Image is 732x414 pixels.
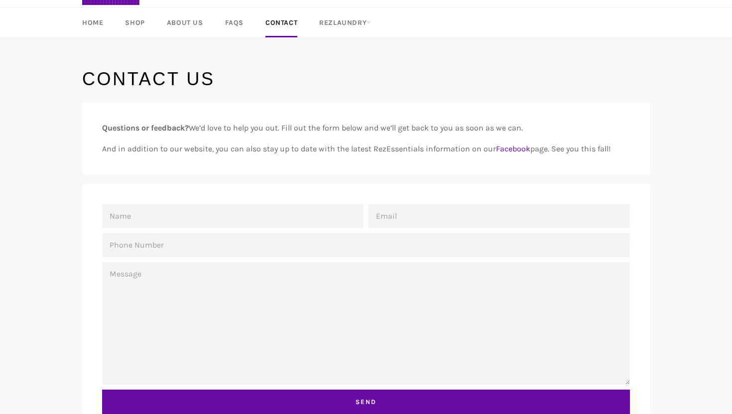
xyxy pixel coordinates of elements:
a: Facebook [496,144,530,153]
input: Name [102,204,364,228]
a: RezLaundry [309,8,381,37]
h1: Contact Us [82,67,650,92]
a: Shop [115,8,154,37]
span: And in addition to our website, you can also stay up to date with the latest RezEssentials inform... [102,144,610,153]
a: Home [72,8,113,37]
a: FAQs [215,8,253,37]
input: Phone Number [102,233,630,257]
span: We’d love to help you out. Fill out the form below and we’ll get back to you as soon as we can. [102,123,523,133]
a: About Us [157,8,213,37]
strong: Questions or feedback? [102,123,189,133]
input: Email [368,204,630,228]
a: Contact [255,8,307,37]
